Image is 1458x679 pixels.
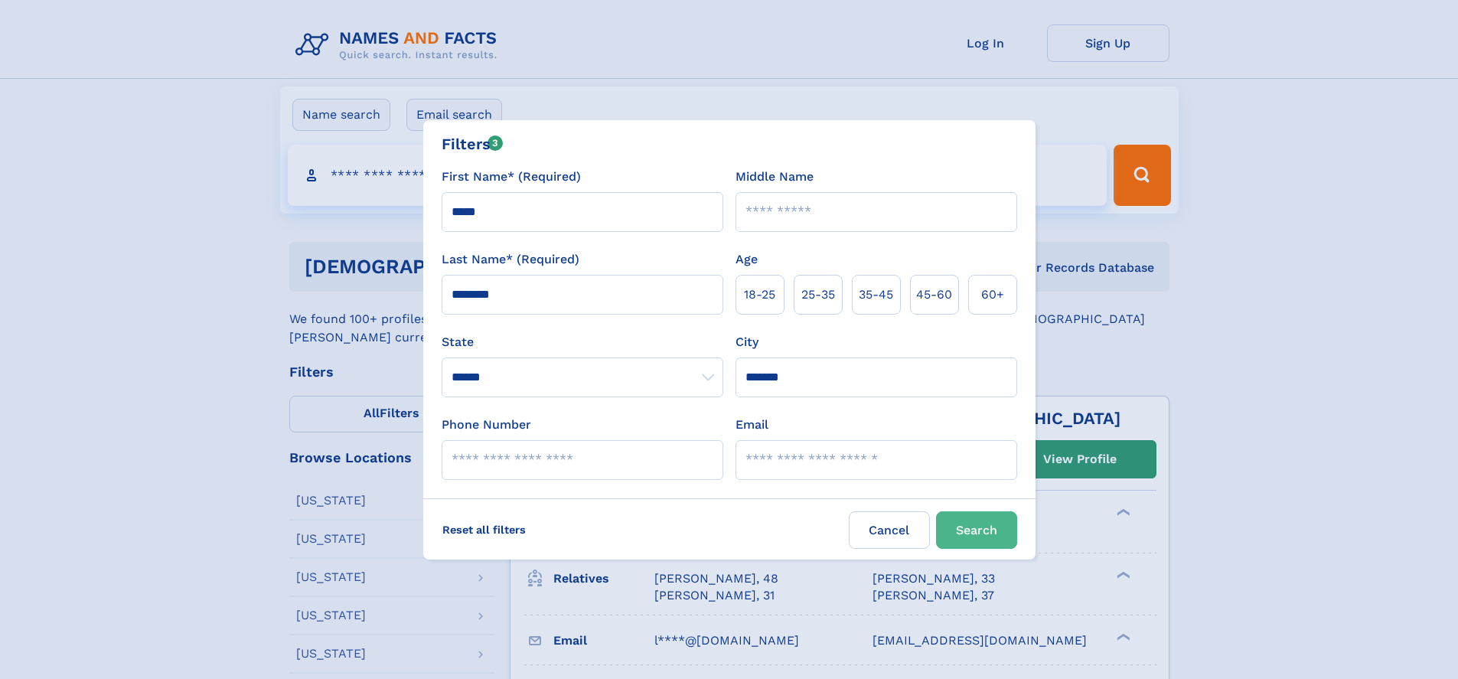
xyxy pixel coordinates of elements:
span: 25‑35 [801,286,835,304]
label: Last Name* (Required) [442,250,579,269]
label: Email [736,416,768,434]
label: Reset all filters [432,511,536,548]
label: Age [736,250,758,269]
label: Middle Name [736,168,814,186]
span: 60+ [981,286,1004,304]
span: 35‑45 [859,286,893,304]
div: Filters [442,132,504,155]
label: City [736,333,758,351]
label: Phone Number [442,416,531,434]
span: 45‑60 [916,286,952,304]
label: First Name* (Required) [442,168,581,186]
label: State [442,333,723,351]
button: Search [936,511,1017,549]
label: Cancel [849,511,930,549]
span: 18‑25 [744,286,775,304]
